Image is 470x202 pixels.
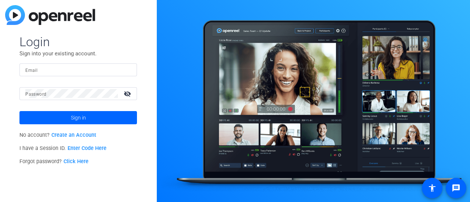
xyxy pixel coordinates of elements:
button: Sign in [19,111,137,124]
a: Create an Account [51,132,96,138]
input: Enter Email Address [25,65,131,74]
span: No account? [19,132,96,138]
p: Sign into your existing account. [19,49,137,58]
span: Login [19,34,137,49]
a: Enter Code Here [68,145,106,151]
mat-icon: message [452,184,460,192]
span: Forgot password? [19,158,88,165]
img: blue-gradient.svg [5,5,95,25]
mat-label: Email [25,68,37,73]
a: Click Here [64,158,88,165]
mat-icon: accessibility [428,184,437,192]
mat-icon: visibility_off [119,88,137,99]
span: Sign in [71,109,86,127]
span: I have a Session ID. [19,145,106,151]
mat-label: Password [25,92,46,97]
